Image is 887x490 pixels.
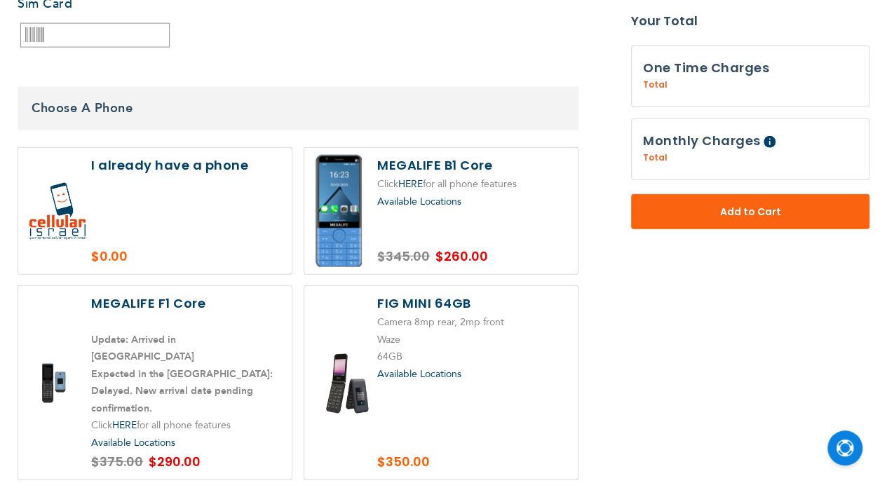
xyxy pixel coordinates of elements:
[398,177,423,191] a: HERE
[677,205,823,219] span: Add to Cart
[91,436,175,449] a: Available Locations
[764,136,776,148] span: Help
[643,57,858,79] h3: One Time Charges
[643,79,668,91] span: Total
[631,11,869,32] strong: Your Total
[32,100,133,117] span: Choose A Phone
[643,151,668,164] span: Total
[377,367,461,381] a: Available Locations
[377,195,461,208] a: Available Locations
[20,23,170,48] input: Please enter 9-10 digits or 17-20 digits.
[631,194,869,229] button: Add to Cart
[643,132,761,149] span: Monthly Charges
[112,418,137,432] a: HERE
